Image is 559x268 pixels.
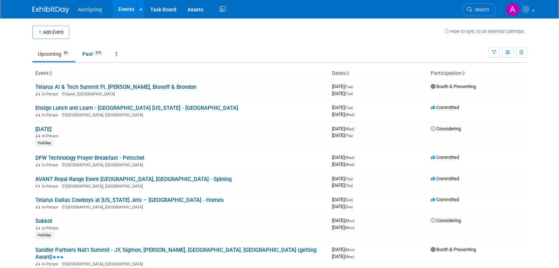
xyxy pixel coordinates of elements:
[345,127,354,131] span: (Wed)
[42,184,61,189] span: In-Person
[472,7,489,12] span: Search
[35,261,326,267] div: [GEOGRAPHIC_DATA], [GEOGRAPHIC_DATA]
[332,105,355,110] span: [DATE]
[332,225,354,230] span: [DATE]
[332,204,353,209] span: [DATE]
[345,156,354,160] span: (Wed)
[345,113,354,117] span: (Wed)
[345,219,354,223] span: (Mon)
[345,226,354,230] span: (Mon)
[93,50,103,56] span: 979
[332,247,356,252] span: [DATE]
[354,84,355,89] span: -
[345,70,349,76] a: Sort by Start Date
[355,218,356,223] span: -
[345,205,353,209] span: (Sun)
[431,105,459,110] span: Committed
[506,3,520,17] img: Angie Handal
[36,113,40,116] img: In-Person Event
[354,197,355,202] span: -
[332,197,355,202] span: [DATE]
[345,184,353,188] span: (Thu)
[49,70,52,76] a: Sort by Event Name
[42,163,61,167] span: In-Person
[345,198,353,202] span: (Sun)
[332,162,354,167] span: [DATE]
[431,247,476,252] span: Booth & Presenting
[355,247,356,252] span: -
[32,6,69,14] img: ExhibitDay
[78,7,102,12] span: AireSpring
[345,92,353,96] span: (Tue)
[332,182,353,188] span: [DATE]
[431,155,459,160] span: Committed
[35,155,144,161] a: DFW Technology Prayer Breakfast - Petschel
[35,218,52,224] a: Sukkot
[332,133,353,138] span: [DATE]
[355,155,356,160] span: -
[32,67,329,80] th: Event
[332,254,354,259] span: [DATE]
[35,204,326,210] div: [GEOGRAPHIC_DATA], [GEOGRAPHIC_DATA]
[431,126,461,131] span: Considering
[42,262,61,267] span: In-Person
[36,205,40,209] img: In-Person Event
[332,155,356,160] span: [DATE]
[32,26,69,39] button: Add Event
[354,105,355,110] span: -
[42,113,61,117] span: In-Person
[345,163,354,167] span: (Wed)
[35,126,51,133] a: [DATE]
[36,184,40,188] img: In-Person Event
[36,92,40,95] img: In-Person Event
[42,92,61,97] span: In-Person
[431,197,459,202] span: Committed
[431,218,461,223] span: Considering
[345,177,353,181] span: (Thu)
[35,140,53,146] div: Holiday
[431,84,476,89] span: Booth & Presenting
[35,232,53,239] div: Holiday
[332,84,355,89] span: [DATE]
[35,247,316,260] a: Sandler Partners Nat'l Summit - JY, Sigmon, [PERSON_NAME], [GEOGRAPHIC_DATA], [GEOGRAPHIC_DATA] (...
[345,85,353,89] span: (Tue)
[445,29,527,34] a: How to sync to an external calendar...
[35,112,326,117] div: [GEOGRAPHIC_DATA], [GEOGRAPHIC_DATA]
[345,255,354,259] span: (Wed)
[35,84,196,90] a: Telarus AI & Tech Summit Ft. [PERSON_NAME], Bisnoff & Brondon
[332,218,356,223] span: [DATE]
[35,183,326,189] div: [GEOGRAPHIC_DATA], [GEOGRAPHIC_DATA]
[462,3,496,16] a: Search
[428,67,527,80] th: Participation
[355,126,356,131] span: -
[35,162,326,167] div: [GEOGRAPHIC_DATA], [GEOGRAPHIC_DATA]
[354,176,355,181] span: -
[345,106,353,110] span: (Tue)
[62,50,70,56] span: 69
[332,91,353,96] span: [DATE]
[332,126,356,131] span: [DATE]
[35,105,238,111] a: Ensign Lunch and Learn - [GEOGRAPHIC_DATA] [US_STATE] - [GEOGRAPHIC_DATA]
[345,248,354,252] span: (Mon)
[35,91,326,97] div: Davie, [GEOGRAPHIC_DATA]
[332,112,354,117] span: [DATE]
[32,47,75,61] a: Upcoming69
[77,47,109,61] a: Past979
[36,163,40,166] img: In-Person Event
[42,134,61,138] span: In-Person
[345,134,353,138] span: (Thu)
[36,262,40,265] img: In-Person Event
[431,176,459,181] span: Committed
[42,226,61,231] span: In-Person
[36,226,40,229] img: In-Person Event
[332,176,355,181] span: [DATE]
[36,134,40,137] img: In-Person Event
[42,205,61,210] span: In-Person
[35,197,224,203] a: Telarus Dallas Cowboys at [US_STATE] Jets – [GEOGRAPHIC_DATA] - Homes
[35,176,232,182] a: AVANT Royal Range Event [GEOGRAPHIC_DATA], [GEOGRAPHIC_DATA] - Spining
[329,67,428,80] th: Dates
[461,70,465,76] a: Sort by Participation Type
